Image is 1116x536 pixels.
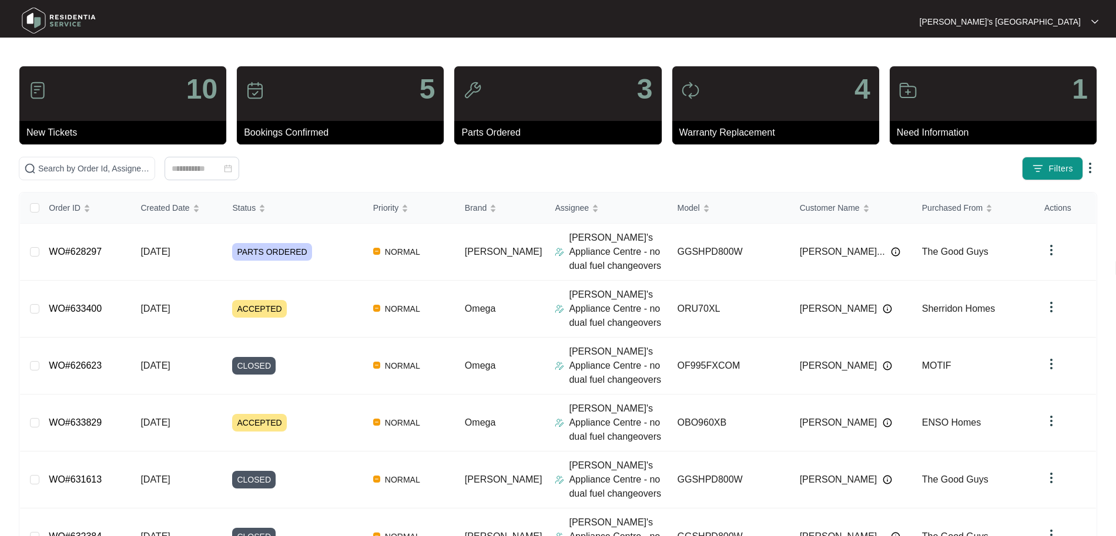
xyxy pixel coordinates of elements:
img: Info icon [883,418,892,427]
span: ACCEPTED [232,300,286,318]
img: icon [246,81,264,100]
img: icon [28,81,47,100]
span: NORMAL [380,473,425,487]
th: Model [668,193,790,224]
span: Priority [373,201,399,214]
span: [PERSON_NAME] [465,247,542,257]
p: Parts Ordered [461,126,661,140]
span: Model [678,201,700,214]
img: Vercel Logo [373,248,380,255]
th: Created Date [131,193,223,224]
input: Search by Order Id, Assignee Name, Customer Name, Brand and Model [38,162,150,175]
img: Assigner Icon [555,361,564,370]
p: Bookings Confirmed [244,126,444,140]
td: ORU70XL [668,281,790,338]
span: CLOSED [232,357,276,375]
span: NORMAL [380,416,425,430]
img: Assigner Icon [555,247,564,257]
th: Assignee [545,193,668,224]
p: Warranty Replacement [679,126,879,140]
img: Assigner Icon [555,418,564,427]
span: ENSO Homes [922,417,981,427]
img: dropdown arrow [1044,471,1058,485]
th: Status [223,193,363,224]
td: OBO960XB [668,395,790,451]
span: Omega [465,417,495,427]
span: Filters [1048,163,1073,175]
span: The Good Guys [922,247,988,257]
img: Info icon [883,304,892,313]
img: dropdown arrow [1044,243,1058,257]
img: Info icon [883,475,892,484]
a: WO#631613 [49,474,102,484]
span: PARTS ORDERED [232,243,311,261]
th: Priority [364,193,455,224]
p: [PERSON_NAME]'s Appliance Centre - no dual fuel changeovers [569,402,668,444]
span: Status [232,201,256,214]
p: [PERSON_NAME]'s Appliance Centre - no dual fuel changeovers [569,288,668,330]
span: NORMAL [380,302,425,316]
img: filter icon [1032,163,1044,174]
span: Omega [465,360,495,370]
span: Brand [465,201,487,214]
span: ACCEPTED [232,414,286,432]
span: NORMAL [380,359,425,373]
span: Omega [465,304,495,313]
img: Info icon [883,361,892,370]
p: Need Information [897,126,1097,140]
p: 5 [420,75,435,103]
th: Purchased From [913,193,1035,224]
p: [PERSON_NAME]'s Appliance Centre - no dual fuel changeovers [569,231,668,273]
p: [PERSON_NAME]'s [GEOGRAPHIC_DATA] [920,16,1081,28]
img: icon [463,81,482,100]
img: Assigner Icon [555,475,564,484]
span: [PERSON_NAME] [800,359,877,373]
span: Purchased From [922,201,983,214]
img: Vercel Logo [373,419,380,426]
span: CLOSED [232,471,276,488]
th: Customer Name [790,193,913,224]
span: [DATE] [140,304,170,313]
p: 4 [854,75,870,103]
a: WO#633400 [49,304,102,313]
a: WO#626623 [49,360,102,370]
img: icon [899,81,917,100]
th: Actions [1035,193,1096,224]
span: [PERSON_NAME] [800,416,877,430]
span: Order ID [49,201,81,214]
button: filter iconFilters [1022,157,1083,180]
img: dropdown arrow [1091,19,1098,25]
img: residentia service logo [18,3,100,38]
td: GGSHPD800W [668,224,790,281]
img: Vercel Logo [373,362,380,369]
a: WO#628297 [49,247,102,257]
p: 10 [186,75,217,103]
img: search-icon [24,163,36,174]
span: [PERSON_NAME]... [800,245,885,259]
a: WO#633829 [49,417,102,427]
span: MOTIF [922,360,951,370]
th: Brand [455,193,546,224]
span: Assignee [555,201,589,214]
span: Customer Name [800,201,860,214]
p: [PERSON_NAME]'s Appliance Centre - no dual fuel changeovers [569,459,668,501]
span: [DATE] [140,474,170,484]
span: [DATE] [140,417,170,427]
td: OF995FXCOM [668,338,790,395]
span: NORMAL [380,245,425,259]
span: [PERSON_NAME] [800,473,877,487]
p: [PERSON_NAME]'s Appliance Centre - no dual fuel changeovers [569,345,668,387]
img: icon [681,81,700,100]
span: [DATE] [140,360,170,370]
img: Info icon [891,247,900,257]
th: Order ID [39,193,131,224]
span: [DATE] [140,247,170,257]
span: Created Date [140,201,189,214]
img: dropdown arrow [1083,161,1097,175]
img: dropdown arrow [1044,414,1058,428]
p: 1 [1072,75,1088,103]
img: Assigner Icon [555,304,564,313]
img: Vercel Logo [373,305,380,312]
span: The Good Guys [922,474,988,484]
span: Sherridon Homes [922,304,996,313]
